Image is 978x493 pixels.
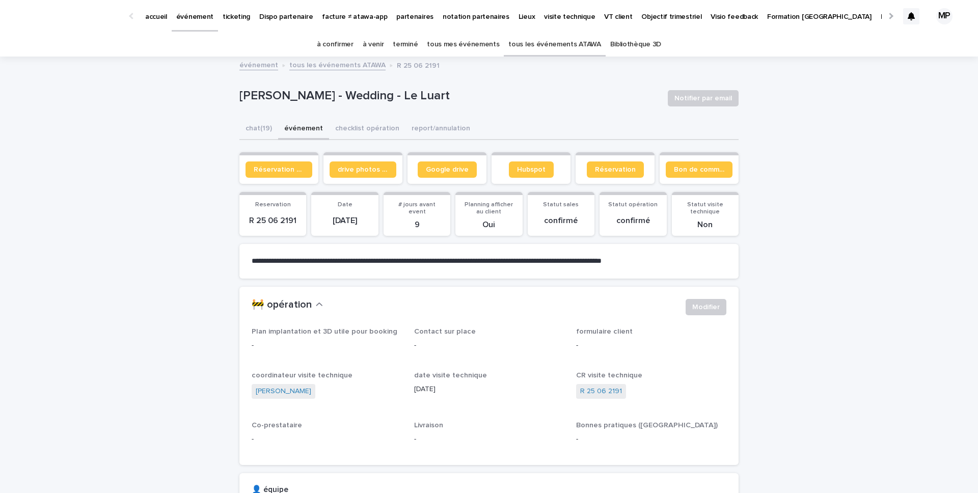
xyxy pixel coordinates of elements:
[252,372,352,379] span: coordinateur visite technique
[936,8,953,24] div: MP
[239,59,278,70] a: événement
[398,202,436,215] span: # jours avant event
[414,422,443,429] span: Livraison
[608,202,658,208] span: Statut opération
[246,216,300,226] p: R 25 06 2191
[543,202,579,208] span: Statut sales
[397,59,440,70] p: R 25 06 2191
[252,299,312,311] h2: 🚧 opération
[674,166,724,173] span: Bon de commande
[414,340,564,351] p: -
[509,161,554,178] a: Hubspot
[256,386,311,397] a: [PERSON_NAME]
[338,166,388,173] span: drive photos coordinateur
[580,386,622,397] a: R 25 06 2191
[393,33,418,57] a: terminé
[678,220,732,230] p: Non
[414,372,487,379] span: date visite technique
[329,119,405,140] button: checklist opération
[255,202,291,208] span: Reservation
[508,33,601,57] a: tous les événements ATAWA
[252,434,402,445] p: -
[254,166,304,173] span: Réservation client
[317,33,354,57] a: à confirmer
[517,166,546,173] span: Hubspot
[252,340,402,351] p: -
[674,93,732,103] span: Notifier par email
[363,33,384,57] a: à venir
[338,202,352,208] span: Date
[239,119,278,140] button: chat (19)
[278,119,329,140] button: événement
[692,302,720,312] span: Modifier
[426,166,469,173] span: Google drive
[414,384,564,395] p: [DATE]
[246,161,312,178] a: Réservation client
[317,216,372,226] p: [DATE]
[576,372,642,379] span: CR visite technique
[666,161,732,178] a: Bon de commande
[20,6,119,26] img: Ls34BcGeRexTGTNfXpUC
[239,89,660,103] p: [PERSON_NAME] - Wedding - Le Luart
[576,422,718,429] span: Bonnes pratiques ([GEOGRAPHIC_DATA])
[576,328,633,335] span: formulaire client
[587,161,644,178] a: Réservation
[418,161,477,178] a: Google drive
[405,119,476,140] button: report/annulation
[252,422,302,429] span: Co-prestataire
[595,166,636,173] span: Réservation
[687,202,723,215] span: Statut visite technique
[610,33,661,57] a: Bibliothèque 3D
[390,220,444,230] p: 9
[252,299,323,311] button: 🚧 opération
[534,216,588,226] p: confirmé
[686,299,726,315] button: Modifier
[576,340,726,351] p: -
[465,202,513,215] span: Planning afficher au client
[606,216,660,226] p: confirmé
[414,434,564,445] p: -
[576,434,726,445] p: -
[461,220,516,230] p: Oui
[330,161,396,178] a: drive photos coordinateur
[427,33,499,57] a: tous mes événements
[289,59,386,70] a: tous les événements ATAWA
[668,90,739,106] button: Notifier par email
[414,328,476,335] span: Contact sur place
[252,328,397,335] span: Plan implantation et 3D utile pour booking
